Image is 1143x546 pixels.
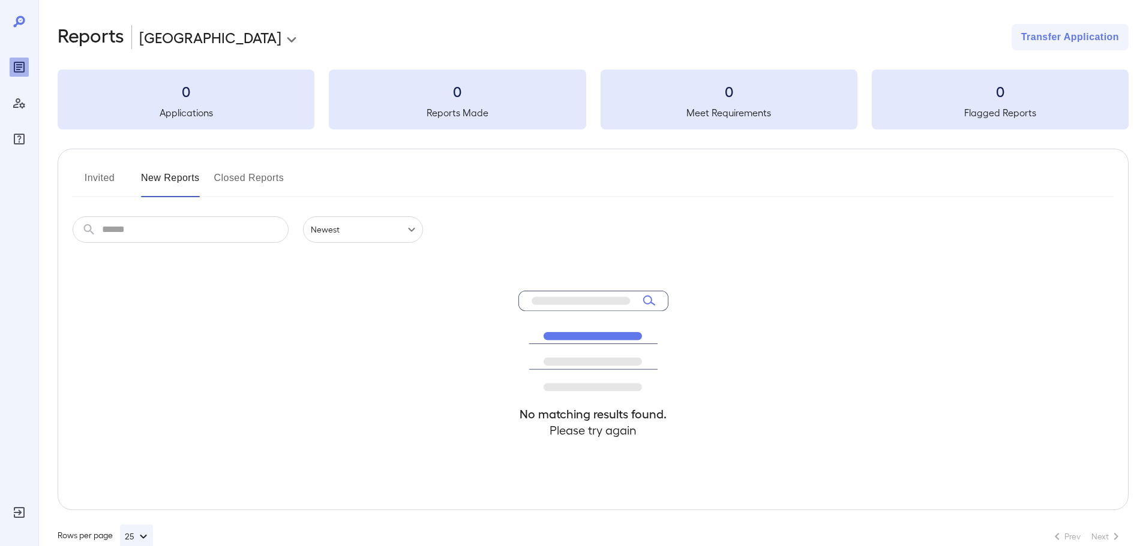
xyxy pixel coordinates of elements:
div: Manage Users [10,93,29,113]
h5: Meet Requirements [601,105,857,120]
button: New Reports [141,168,200,197]
nav: pagination navigation [1045,527,1129,546]
p: [GEOGRAPHIC_DATA] [139,28,281,47]
div: Newest [303,216,423,243]
button: Invited [73,168,127,197]
div: Log Out [10,503,29,522]
h2: Reports [58,24,124,50]
h5: Applications [58,105,314,120]
h3: 0 [872,82,1129,101]
summary: 0Applications0Reports Made0Meet Requirements0Flagged Reports [58,70,1129,129]
h3: 0 [601,82,857,101]
h3: 0 [329,82,586,101]
button: Transfer Application [1012,24,1129,50]
h3: 0 [58,82,314,101]
div: Reports [10,58,29,77]
div: FAQ [10,129,29,149]
h4: Please try again [518,422,668,438]
button: Closed Reports [214,168,284,197]
h5: Flagged Reports [872,105,1129,120]
h5: Reports Made [329,105,586,120]
h4: No matching results found. [518,406,668,422]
